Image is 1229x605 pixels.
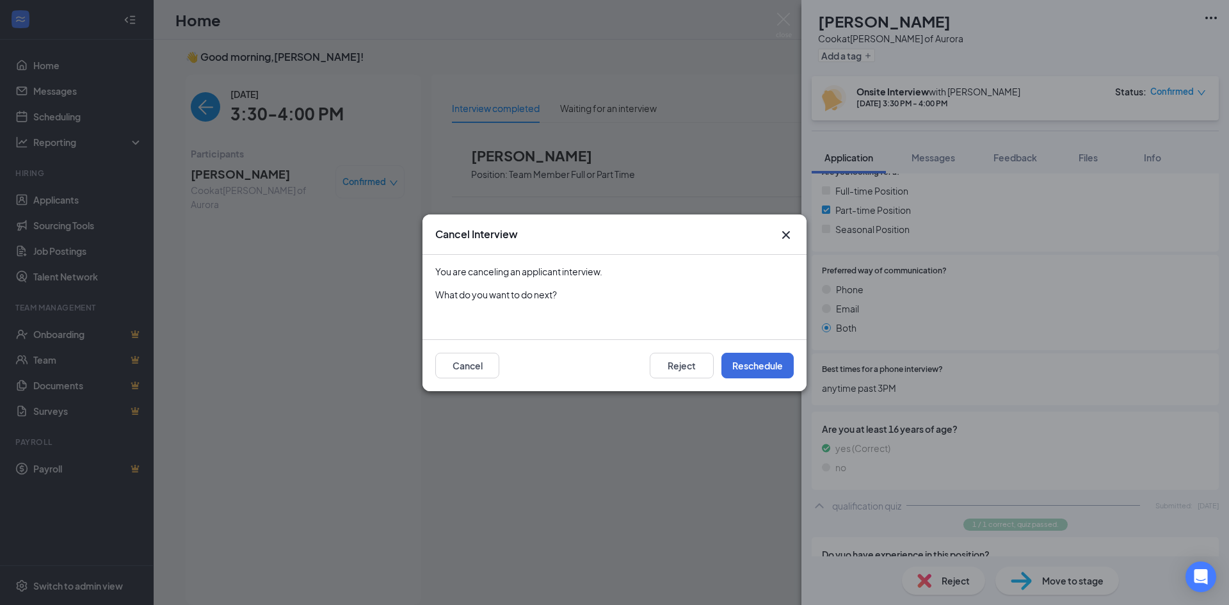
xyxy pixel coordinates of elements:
[650,353,714,378] button: Reject
[778,227,794,243] button: Close
[435,288,794,301] div: What do you want to do next?
[1185,561,1216,592] div: Open Intercom Messenger
[778,227,794,243] svg: Cross
[435,353,499,378] button: Cancel
[435,265,794,278] div: You are canceling an applicant interview.
[435,227,518,241] h3: Cancel Interview
[721,353,794,378] button: Reschedule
